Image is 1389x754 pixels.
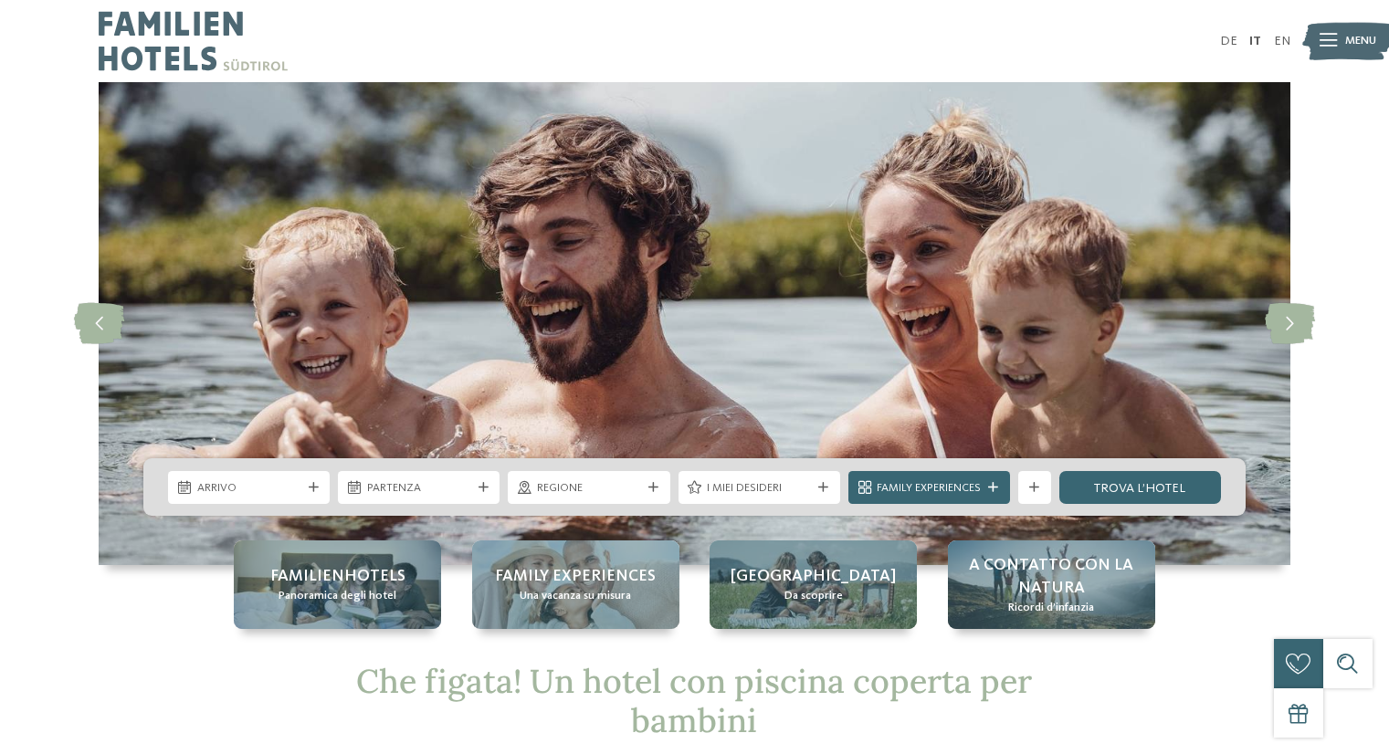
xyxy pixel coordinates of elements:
[279,588,396,604] span: Panoramica degli hotel
[1059,471,1221,504] a: trova l’hotel
[520,588,631,604] span: Una vacanza su misura
[964,554,1139,600] span: A contatto con la natura
[1220,35,1237,47] a: DE
[784,588,843,604] span: Da scoprire
[1345,33,1376,49] span: Menu
[367,480,471,497] span: Partenza
[707,480,811,497] span: I miei desideri
[99,82,1290,565] img: Cercate un hotel con piscina coperta per bambini in Alto Adige?
[234,540,441,628] a: Cercate un hotel con piscina coperta per bambini in Alto Adige? Familienhotels Panoramica degli h...
[537,480,641,497] span: Regione
[877,480,981,497] span: Family Experiences
[710,540,917,628] a: Cercate un hotel con piscina coperta per bambini in Alto Adige? [GEOGRAPHIC_DATA] Da scoprire
[948,540,1155,628] a: Cercate un hotel con piscina coperta per bambini in Alto Adige? A contatto con la natura Ricordi ...
[356,660,1032,741] span: Che figata! Un hotel con piscina coperta per bambini
[1274,35,1290,47] a: EN
[495,565,656,588] span: Family experiences
[1008,600,1094,616] span: Ricordi d’infanzia
[472,540,679,628] a: Cercate un hotel con piscina coperta per bambini in Alto Adige? Family experiences Una vacanza su...
[731,565,896,588] span: [GEOGRAPHIC_DATA]
[1249,35,1261,47] a: IT
[197,480,301,497] span: Arrivo
[270,565,405,588] span: Familienhotels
